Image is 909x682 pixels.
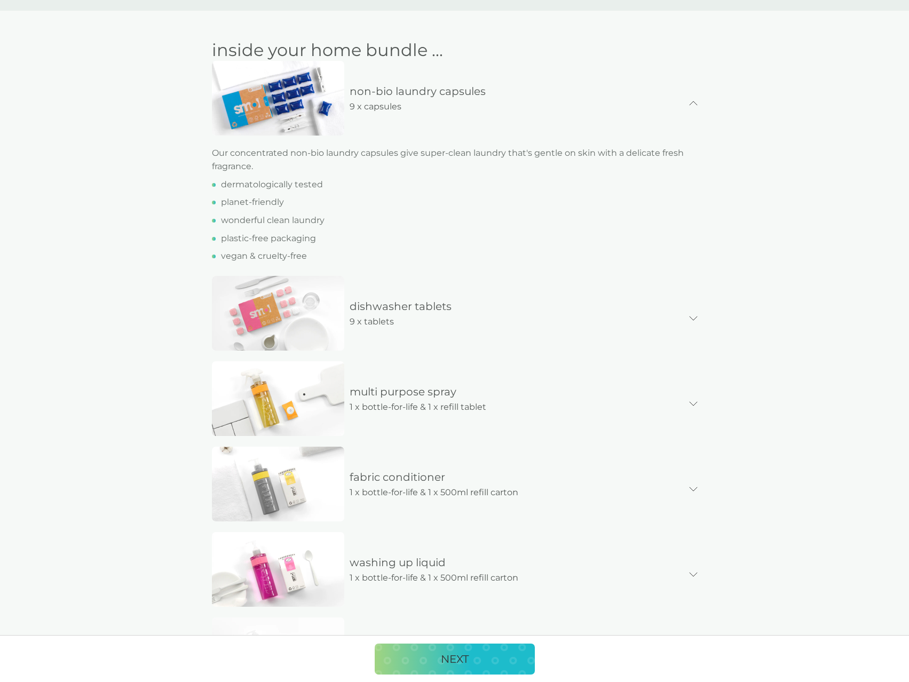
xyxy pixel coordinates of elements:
[375,644,535,675] button: NEXT
[217,249,703,263] li: vegan & cruelty-free
[441,651,469,668] p: NEXT
[212,61,344,136] img: image_2_9e70276e-70f1-46ba-8a85-f48ffa432d25.jpg
[344,383,462,400] p: multi purpose spray
[217,195,703,209] li: planet-friendly
[217,232,703,245] li: plastic-free packaging
[344,469,450,486] p: fabric conditioner
[217,178,703,192] li: dermatologically tested
[217,213,703,227] li: wonderful clean laundry
[212,276,344,351] img: image_cab21c53-e4c9-41ad-98fa-bd079491a0b0.jpg
[344,298,457,315] p: dishwasher tablets
[344,554,451,571] p: washing up liquid
[344,400,492,414] p: 1 x bottle-for-life & 1 x refill tablet
[212,146,698,276] p: Our concentrated non-bio laundry capsules give super-clean laundry that's gentle on skin with a d...
[212,532,344,607] img: image_3_9dc0c440-16e7-4111-9904-dca3cf40d24f.jpg
[344,571,524,585] p: 1 x bottle-for-life & 1 x 500ml refill carton
[212,40,698,60] h2: inside your home bundle ...
[212,447,344,521] img: image_5_b6e49748-28e6-48ff-bf11-27e1e3fdd1e5.jpg
[344,83,491,100] p: non-bio laundry capsules
[344,486,524,499] p: 1 x bottle-for-life & 1 x 500ml refill carton
[212,361,344,436] img: image_4_34ebe65c-25c5-475d-ab0d-dc053e836585.jpg
[344,315,399,329] p: 9 x tablets
[344,100,407,114] p: 9 x capsules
